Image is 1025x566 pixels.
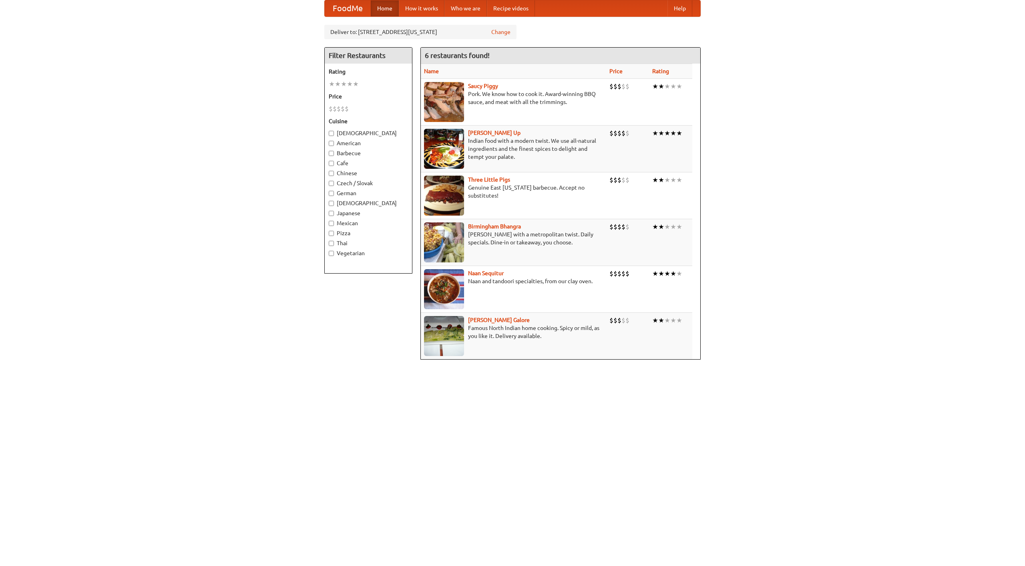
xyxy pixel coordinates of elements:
[658,176,664,184] li: ★
[329,117,408,125] h5: Cuisine
[424,176,464,216] img: littlepigs.jpg
[676,82,682,91] li: ★
[341,104,345,113] li: $
[329,191,334,196] input: German
[324,25,517,39] div: Deliver to: [STREET_ADDRESS][US_STATE]
[625,82,629,91] li: $
[617,222,621,231] li: $
[652,129,658,138] li: ★
[329,179,408,187] label: Czech / Slovak
[676,222,682,231] li: ★
[652,68,669,74] a: Rating
[329,219,408,227] label: Mexican
[329,249,408,257] label: Vegetarian
[371,0,399,16] a: Home
[652,82,658,91] li: ★
[424,137,603,161] p: Indian food with a modern twist. We use all-natural ingredients and the finest spices to delight ...
[621,176,625,184] li: $
[664,129,670,138] li: ★
[329,151,334,156] input: Barbecue
[609,269,613,278] li: $
[667,0,692,16] a: Help
[625,176,629,184] li: $
[658,129,664,138] li: ★
[487,0,535,16] a: Recipe videos
[621,129,625,138] li: $
[424,324,603,340] p: Famous North Indian home cooking. Spicy or mild, as you like it. Delivery available.
[424,90,603,106] p: Pork. We know how to cook it. Award-winning BBQ sauce, and meat with all the trimmings.
[329,104,333,113] li: $
[613,82,617,91] li: $
[658,222,664,231] li: ★
[664,82,670,91] li: ★
[621,222,625,231] li: $
[676,316,682,325] li: ★
[468,223,521,230] a: Birmingham Bhangra
[329,161,334,166] input: Cafe
[491,28,510,36] a: Change
[670,129,676,138] li: ★
[329,149,408,157] label: Barbecue
[424,277,603,285] p: Naan and tandoori specialties, from our clay oven.
[444,0,487,16] a: Who we are
[621,269,625,278] li: $
[424,316,464,356] img: currygalore.jpg
[333,104,337,113] li: $
[335,80,341,88] li: ★
[329,239,408,247] label: Thai
[613,222,617,231] li: $
[658,82,664,91] li: ★
[613,129,617,138] li: $
[468,83,498,89] a: Saucy Piggy
[625,129,629,138] li: $
[345,104,349,113] li: $
[468,270,504,276] a: Naan Sequitur
[329,169,408,177] label: Chinese
[676,129,682,138] li: ★
[670,176,676,184] li: ★
[329,181,334,186] input: Czech / Slovak
[329,68,408,76] h5: Rating
[329,80,335,88] li: ★
[337,104,341,113] li: $
[468,176,510,183] a: Three Little Pigs
[609,68,623,74] a: Price
[652,176,658,184] li: ★
[329,129,408,137] label: [DEMOGRAPHIC_DATA]
[621,82,625,91] li: $
[329,221,334,226] input: Mexican
[609,82,613,91] li: $
[652,222,658,231] li: ★
[664,269,670,278] li: ★
[329,131,334,136] input: [DEMOGRAPHIC_DATA]
[664,222,670,231] li: ★
[425,52,490,59] ng-pluralize: 6 restaurants found!
[468,130,521,136] a: [PERSON_NAME] Up
[329,199,408,207] label: [DEMOGRAPHIC_DATA]
[329,141,334,146] input: American
[609,316,613,325] li: $
[617,269,621,278] li: $
[617,82,621,91] li: $
[424,184,603,200] p: Genuine East [US_STATE] barbecue. Accept no substitutes!
[625,222,629,231] li: $
[329,201,334,206] input: [DEMOGRAPHIC_DATA]
[329,211,334,216] input: Japanese
[353,80,359,88] li: ★
[625,316,629,325] li: $
[625,269,629,278] li: $
[609,176,613,184] li: $
[609,129,613,138] li: $
[658,316,664,325] li: ★
[617,316,621,325] li: $
[347,80,353,88] li: ★
[676,269,682,278] li: ★
[424,82,464,122] img: saucy.jpg
[329,171,334,176] input: Chinese
[652,269,658,278] li: ★
[617,129,621,138] li: $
